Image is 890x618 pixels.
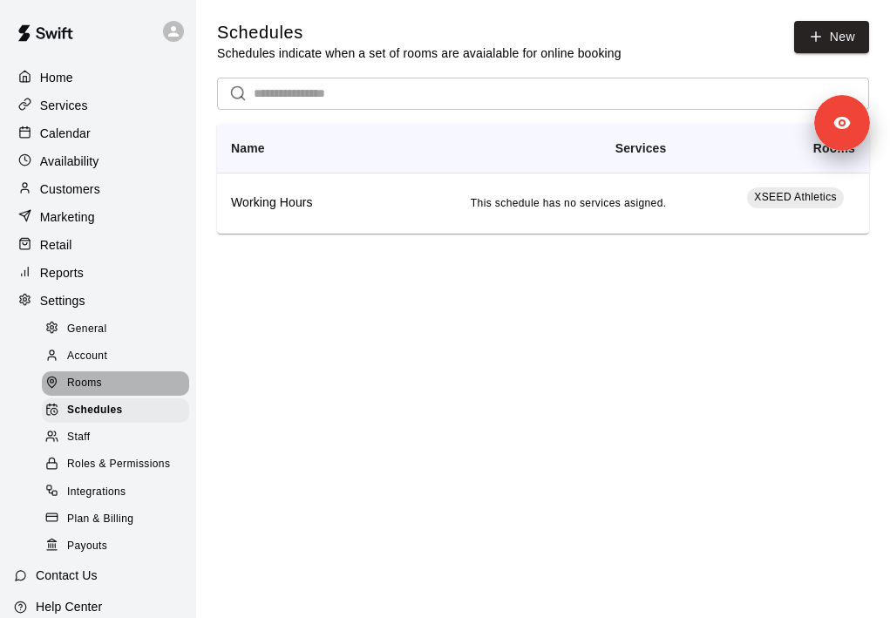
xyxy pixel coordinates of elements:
span: Staff [67,429,90,446]
span: Schedules [67,402,123,419]
span: Payouts [67,538,107,555]
span: Account [67,348,107,365]
a: XSEED Athletics [747,187,844,208]
p: Help Center [36,598,102,615]
a: Retail [14,232,182,258]
p: Schedules indicate when a set of rooms are avaialable for online booking [217,44,622,62]
h5: Schedules [217,21,622,44]
div: General [42,317,189,342]
a: Services [14,92,182,119]
span: General [67,321,107,338]
span: Rooms [67,375,102,392]
p: Home [40,69,73,86]
div: Integrations [42,480,189,505]
p: Contact Us [36,567,98,584]
a: General [42,316,196,343]
a: Availability [14,148,182,174]
a: Account [42,343,196,370]
a: Schedules [42,397,196,424]
span: Roles & Permissions [67,456,170,473]
a: Home [14,65,182,91]
b: Rooms [813,141,855,155]
b: Name [231,141,265,155]
a: Reports [14,260,182,286]
p: Retail [40,236,72,254]
div: Roles & Permissions [42,452,189,477]
p: Services [40,97,88,114]
a: Payouts [42,533,196,560]
p: Availability [40,153,99,170]
span: Plan & Billing [67,511,133,528]
div: Plan & Billing [42,507,189,532]
h6: Working Hours [231,194,356,213]
p: Calendar [40,125,91,142]
table: simple table [217,124,869,234]
a: Calendar [14,120,182,146]
span: This schedule has no services asigned. [471,197,667,209]
b: Services [615,141,667,155]
span: XSEED Athletics [754,191,837,203]
a: Integrations [42,479,196,506]
a: Settings [14,288,182,314]
p: Customers [40,180,100,198]
a: Rooms [42,370,196,397]
a: Customers [14,176,182,202]
a: Plan & Billing [42,506,196,533]
div: Schedules [42,398,189,423]
a: Staff [42,424,196,452]
a: Roles & Permissions [42,452,196,479]
div: Staff [42,425,189,450]
div: Payouts [42,534,189,559]
a: New [794,21,869,53]
p: Marketing [40,208,95,226]
p: Reports [40,264,84,282]
div: Account [42,344,189,369]
a: Marketing [14,204,182,230]
span: Integrations [67,484,126,501]
div: Rooms [42,371,189,396]
p: Settings [40,292,85,309]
